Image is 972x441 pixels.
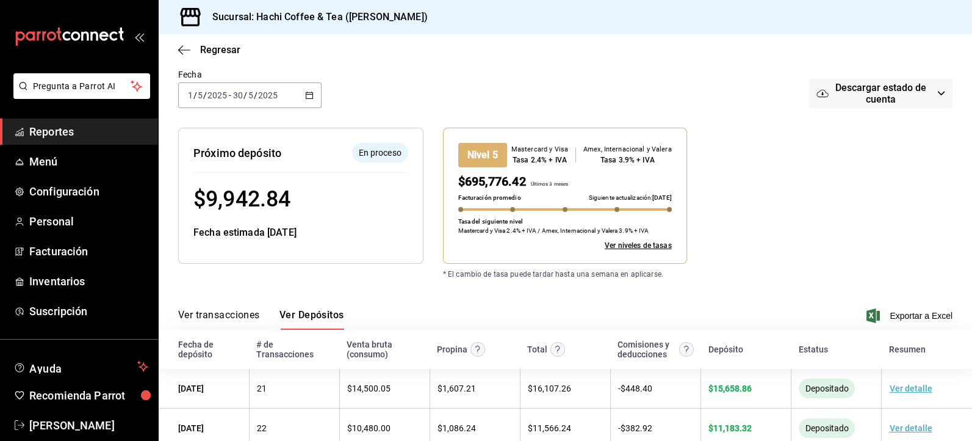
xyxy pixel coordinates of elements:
span: $ 14,500.05 [347,384,391,393]
span: / [193,90,197,100]
label: Fecha [178,70,322,79]
div: Total [527,344,547,354]
p: Siguiente actualización: [589,193,672,202]
span: [PERSON_NAME] [29,417,148,434]
div: Tasa 2.4% + IVA [511,155,568,166]
span: Descargar estado de cuenta [829,82,932,105]
div: Fecha de depósito [178,340,242,359]
a: Pregunta a Parrot AI [9,89,150,101]
span: Recomienda Parrot [29,387,148,404]
button: Ver Depósitos [279,309,344,330]
span: $695,776.42 [458,174,526,189]
p: Facturación promedio [458,193,521,202]
p: Tasa del siguiente nivel [458,217,523,226]
div: # de Transacciones [256,340,332,359]
button: Exportar a Excel [869,308,952,323]
span: $ 9,942.84 [193,186,290,212]
div: navigation tabs [178,309,344,330]
div: * El cambio de tasa puede tardar hasta una semana en aplicarse. [423,249,821,280]
button: Descargar estado de cuenta [809,79,952,108]
input: ---- [257,90,278,100]
div: El depósito aún no se ha enviado a tu cuenta bancaria. [352,143,408,162]
svg: Las propinas mostradas excluyen toda configuración de retención. [470,342,485,357]
span: / [203,90,207,100]
input: ---- [207,90,228,100]
div: Venta bruta (consumo) [347,340,422,359]
div: Amex, Internacional y Valera [583,145,672,155]
button: open_drawer_menu [134,32,144,42]
div: Mastercard y Visa [511,145,568,155]
span: $ 1,086.24 [437,423,476,433]
div: Tasa 3.9% + IVA [583,155,672,166]
span: - [229,90,231,100]
span: $ 11,566.24 [528,423,571,433]
div: Resumen [889,344,926,354]
span: Menú [29,153,148,170]
div: Estatus [799,344,828,354]
div: Nivel 5 [458,143,507,167]
span: Inventarios [29,273,148,290]
span: $ 10,480.00 [347,423,391,433]
button: Ver transacciones [178,309,260,330]
div: El monto ha sido enviado a tu cuenta bancaria. Puede tardar en verse reflejado, según la entidad ... [799,418,855,438]
div: Depósito [708,344,743,354]
span: $ 15,658.86 [708,384,752,393]
div: Comisiones y deducciones [617,340,676,359]
div: El monto ha sido enviado a tu cuenta bancaria. Puede tardar en verse reflejado, según la entidad ... [799,379,855,398]
h3: Sucursal: Hachi Coffee & Tea ([PERSON_NAME]) [203,10,428,24]
span: Suscripción [29,303,148,319]
span: Depositado [801,384,854,393]
span: / [254,90,257,100]
svg: Contempla comisión de ventas y propinas, IVA, cancelaciones y devoluciones. [679,342,694,357]
span: - $ 448.40 [618,384,652,393]
span: / [243,90,247,100]
p: Últimos 3 meses [526,181,568,191]
td: [DATE] [159,369,249,409]
input: -- [197,90,203,100]
a: Ver detalle [889,423,932,433]
p: Mastercard y Visa 2.4% + IVA / Amex, Internacional y Valera 3.9% + IVA [458,226,649,235]
span: Reportes [29,123,148,140]
span: Configuración [29,183,148,200]
span: $ 1,607.21 [437,384,476,393]
input: -- [248,90,254,100]
span: $ 11,183.32 [708,423,752,433]
td: 21 [249,369,339,409]
span: Pregunta a Parrot AI [33,80,131,93]
span: Personal [29,213,148,230]
div: Fecha estimada [DATE] [193,225,408,240]
span: Depositado [801,423,854,433]
span: $ 16,107.26 [528,384,571,393]
div: Próximo depósito [193,145,281,161]
span: [DATE] [652,194,672,201]
div: Propina [437,344,467,354]
span: En proceso [353,147,406,159]
input: -- [187,90,193,100]
span: Facturación [29,243,148,260]
span: - $ 382.92 [618,423,652,433]
span: Regresar [200,44,240,56]
svg: Este monto equivale al total de la venta más otros abonos antes de aplicar comisión e IVA. [550,342,565,357]
input: -- [232,90,243,100]
button: Pregunta a Parrot AI [13,73,150,99]
a: Ver todos los niveles de tasas [605,240,672,251]
a: Ver detalle [889,384,932,393]
span: Ayuda [29,359,132,374]
button: Regresar [178,44,240,56]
